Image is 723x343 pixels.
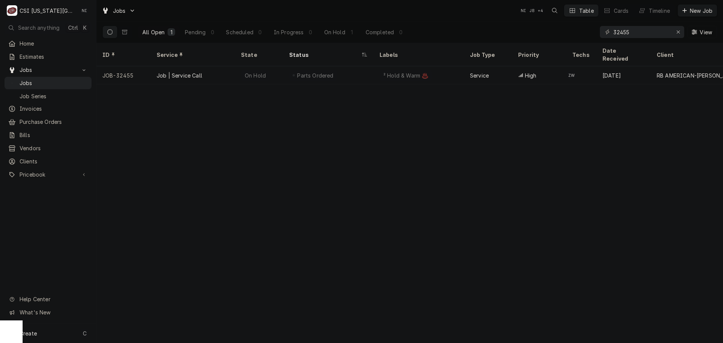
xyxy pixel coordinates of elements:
[102,51,143,59] div: ID
[470,51,506,59] div: Job Type
[698,28,714,36] span: View
[20,118,88,126] span: Purchase Orders
[383,72,429,79] div: ² Hold & Warm ♨️
[20,105,88,113] span: Invoices
[20,66,76,74] span: Jobs
[289,51,360,59] div: Status
[18,24,59,32] span: Search anything
[308,28,313,36] div: 0
[549,5,561,17] button: Open search
[518,5,529,16] div: NI
[20,7,75,15] div: CSI [US_STATE][GEOGRAPHIC_DATA].
[83,24,87,32] span: K
[79,5,90,16] div: NI
[5,142,92,154] a: Vendors
[398,28,403,36] div: 0
[142,28,165,36] div: All Open
[5,129,92,141] a: Bills
[687,26,717,38] button: View
[527,5,537,16] div: JB
[83,329,87,337] span: C
[579,7,594,15] div: Table
[5,102,92,115] a: Invoices
[20,330,37,337] span: Create
[185,28,206,36] div: Pending
[688,7,714,15] span: New Job
[79,5,90,16] div: Nate Ingram's Avatar
[5,50,92,63] a: Estimates
[20,157,88,165] span: Clients
[525,72,537,79] span: High
[5,155,92,168] a: Clients
[649,7,670,15] div: Timeline
[113,7,126,15] span: Jobs
[157,51,227,59] div: Service
[380,51,458,59] div: Labels
[274,28,304,36] div: In Progress
[5,77,92,89] a: Jobs
[20,79,88,87] span: Jobs
[5,21,92,34] button: Search anythingCtrlK
[99,5,139,17] a: Go to Jobs
[366,28,394,36] div: Completed
[244,72,267,79] div: On Hold
[5,90,92,102] a: Job Series
[7,5,17,16] div: CSI Kansas City.'s Avatar
[5,168,92,181] a: Go to Pricebook
[258,28,262,36] div: 0
[5,37,92,50] a: Home
[5,306,92,319] a: Go to What's New
[96,66,151,84] div: JOB-32455
[350,28,354,36] div: 1
[296,72,334,79] div: Parts Ordered
[7,5,17,16] div: C
[20,53,88,61] span: Estimates
[572,51,590,59] div: Techs
[20,171,76,178] span: Pricebook
[527,5,537,16] div: Joshua Bennett's Avatar
[566,70,577,81] div: Zach Wilson's Avatar
[226,28,253,36] div: Scheduled
[5,64,92,76] a: Go to Jobs
[518,5,529,16] div: Nate Ingram's Avatar
[5,116,92,128] a: Purchase Orders
[470,72,489,79] div: Service
[20,144,88,152] span: Vendors
[241,51,277,59] div: State
[518,51,559,59] div: Priority
[20,295,87,303] span: Help Center
[20,40,88,47] span: Home
[614,7,629,15] div: Cards
[20,308,87,316] span: What's New
[678,5,717,17] button: New Job
[20,131,88,139] span: Bills
[596,66,651,84] div: [DATE]
[324,28,345,36] div: On Hold
[20,92,88,100] span: Job Series
[566,70,577,81] div: ZW
[5,293,92,305] a: Go to Help Center
[157,72,202,79] div: Job | Service Call
[602,47,643,63] div: Date Received
[535,5,546,16] div: + 4
[210,28,215,36] div: 0
[68,24,78,32] span: Ctrl
[672,26,684,38] button: Erase input
[613,26,670,38] input: Keyword search
[169,28,174,36] div: 1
